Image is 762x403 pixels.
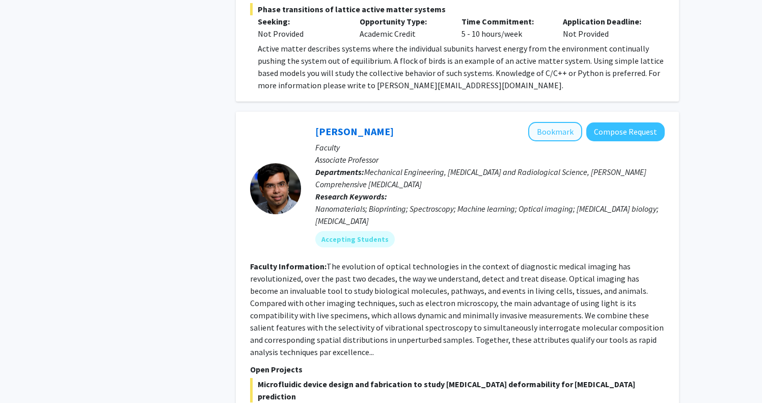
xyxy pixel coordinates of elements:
p: Opportunity Type: [360,15,446,28]
button: Compose Request to Ishan Barman [586,122,665,141]
p: Application Deadline: [563,15,649,28]
p: Active matter describes systems where the individual subunits harvest energy from the environment... [258,42,665,91]
b: Research Keywords: [315,191,387,202]
a: [PERSON_NAME] [315,125,394,138]
p: Faculty [315,141,665,154]
mat-chip: Accepting Students [315,231,395,247]
p: Open Projects [250,363,665,375]
p: Associate Professor [315,154,665,166]
div: Not Provided [258,28,344,40]
p: Seeking: [258,15,344,28]
div: Academic Credit [352,15,454,40]
b: Departments: [315,167,364,177]
p: Time Commitment: [461,15,548,28]
iframe: Chat [8,357,43,395]
span: Phase transitions of lattice active matter systems [250,3,665,15]
span: Microfluidic device design and fabrication to study [MEDICAL_DATA] deformability for [MEDICAL_DAT... [250,378,665,402]
div: Nanomaterials; Bioprinting; Spectroscopy; Machine learning; Optical imaging; [MEDICAL_DATA] biolo... [315,203,665,227]
button: Add Ishan Barman to Bookmarks [528,122,582,141]
span: Mechanical Engineering, [MEDICAL_DATA] and Radiological Science, [PERSON_NAME] Comprehensive [MED... [315,167,646,189]
fg-read-more: The evolution of optical technologies in the context of diagnostic medical imaging has revolution... [250,261,664,357]
div: Not Provided [555,15,657,40]
b: Faculty Information: [250,261,326,271]
div: 5 - 10 hours/week [454,15,556,40]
